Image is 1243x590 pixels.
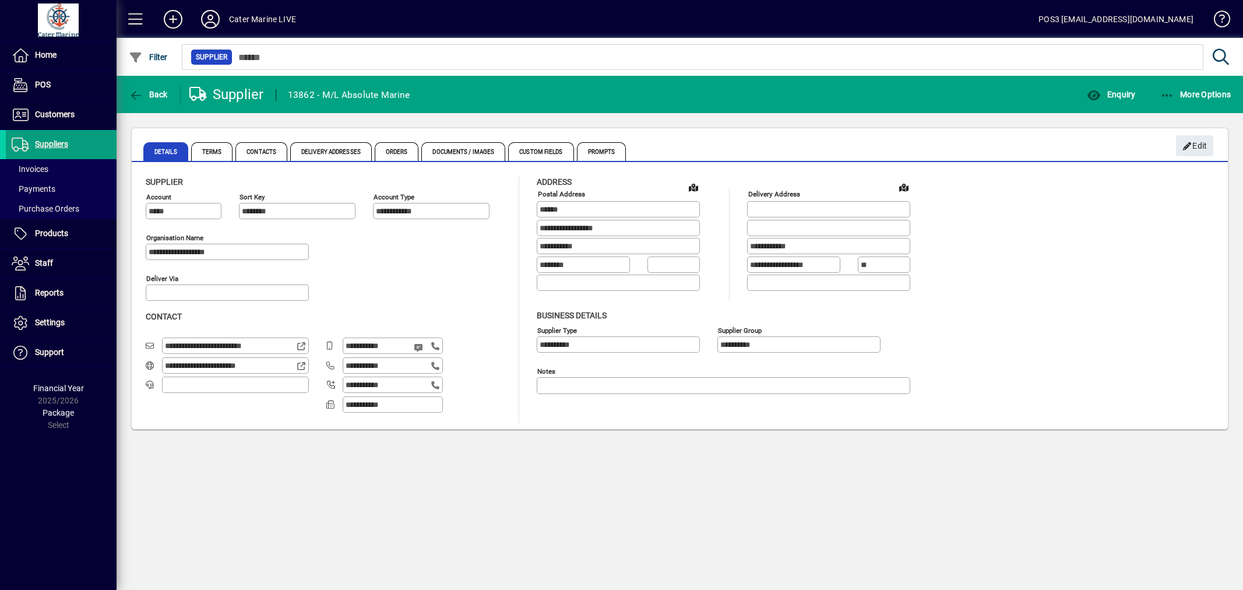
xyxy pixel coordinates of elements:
button: Send SMS [406,333,434,361]
a: Purchase Orders [6,199,117,219]
a: Knowledge Base [1205,2,1228,40]
mat-label: Sort key [240,193,265,201]
span: Business details [537,311,607,320]
button: More Options [1157,84,1234,105]
a: Settings [6,308,117,338]
button: Filter [126,47,171,68]
span: Home [35,50,57,59]
span: Prompts [577,142,626,161]
span: Back [129,90,168,99]
a: Customers [6,100,117,129]
div: 13862 - M/L Absolute Marine [288,86,410,104]
mat-label: Deliver via [146,275,178,283]
a: Staff [6,249,117,278]
span: Settings [35,318,65,327]
a: Payments [6,179,117,199]
div: POS3 [EMAIL_ADDRESS][DOMAIN_NAME] [1038,10,1193,29]
button: Profile [192,9,229,30]
span: Contact [146,312,182,321]
button: Add [154,9,192,30]
div: Supplier [189,85,264,104]
span: Support [35,347,64,357]
span: Payments [12,184,55,194]
a: POS [6,71,117,100]
span: More Options [1160,90,1231,99]
button: Enquiry [1084,84,1138,105]
mat-label: Account Type [374,193,414,201]
mat-label: Supplier group [718,326,762,334]
span: Financial Year [33,384,84,393]
a: Support [6,338,117,367]
a: Home [6,41,117,70]
mat-label: Organisation name [146,234,203,242]
span: Staff [35,258,53,268]
a: View on map [895,178,913,196]
span: Terms [191,142,233,161]
mat-label: Account [146,193,171,201]
span: Products [35,229,68,238]
span: Invoices [12,164,48,174]
span: Purchase Orders [12,204,79,213]
a: View on map [684,178,703,196]
span: Package [43,408,74,417]
span: Customers [35,110,75,119]
a: Reports [6,279,117,308]
span: Orders [375,142,419,161]
span: Documents / Images [421,142,505,161]
span: Delivery Addresses [290,142,372,161]
span: Supplier [196,51,227,63]
span: Reports [35,288,64,297]
button: Edit [1176,135,1213,156]
a: Products [6,219,117,248]
span: Supplier [146,177,183,187]
span: Address [537,177,572,187]
span: POS [35,80,51,89]
app-page-header-button: Back [117,84,181,105]
mat-label: Supplier type [537,326,577,334]
a: Invoices [6,159,117,179]
span: Filter [129,52,168,62]
span: Details [143,142,188,161]
span: Contacts [235,142,287,161]
div: Cater Marine LIVE [229,10,296,29]
span: Custom Fields [508,142,573,161]
span: Edit [1182,136,1207,156]
button: Back [126,84,171,105]
span: Suppliers [35,139,68,149]
span: Enquiry [1087,90,1135,99]
mat-label: Notes [537,367,555,375]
